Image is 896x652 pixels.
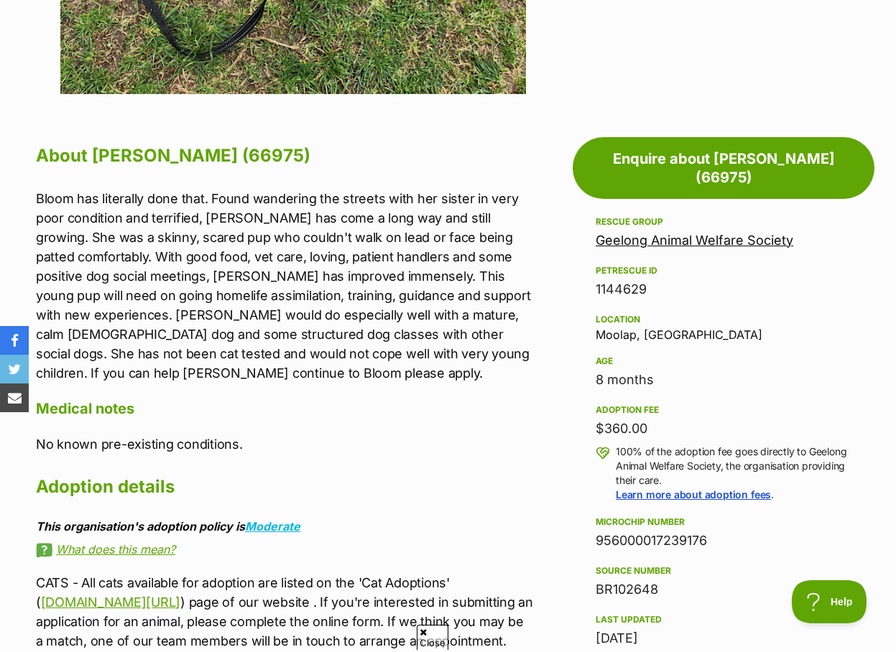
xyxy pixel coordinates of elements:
div: PetRescue ID [596,265,851,276]
div: 8 months [596,370,851,390]
div: [DATE] [596,628,851,648]
div: This organisation's adoption policy is [36,520,533,533]
div: Rescue group [596,216,851,228]
div: Adoption fee [596,404,851,416]
p: 100% of the adoption fee goes directly to Geelong Animal Welfare Society, the organisation provid... [616,444,851,502]
div: BR102648 [596,579,851,600]
iframe: Help Scout Beacon - Open [792,580,867,623]
div: Microchip number [596,516,851,528]
div: Age [596,355,851,367]
h4: Medical notes [36,399,533,418]
a: [DOMAIN_NAME][URL] [41,595,180,610]
div: Moolap, [GEOGRAPHIC_DATA] [596,311,851,341]
a: What does this mean? [36,543,533,556]
h2: About [PERSON_NAME] (66975) [36,140,533,172]
a: Enquire about [PERSON_NAME] (66975) [573,137,874,199]
p: Bloom has literally done that. Found wandering the streets with her sister in very poor condition... [36,189,533,383]
div: $360.00 [596,419,851,439]
a: Moderate [245,519,300,534]
a: Learn more about adoption fees [616,488,771,500]
div: Location [596,314,851,325]
p: CATS - All cats available for adoption are listed on the 'Cat Adoptions' ( ) page of our website ... [36,573,533,651]
div: 956000017239176 [596,531,851,551]
h2: Adoption details [36,471,533,503]
p: No known pre-existing conditions. [36,434,533,454]
a: Geelong Animal Welfare Society [596,233,793,248]
div: Source number [596,565,851,577]
div: Last updated [596,614,851,625]
span: Close [417,625,448,650]
div: 1144629 [596,279,851,299]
